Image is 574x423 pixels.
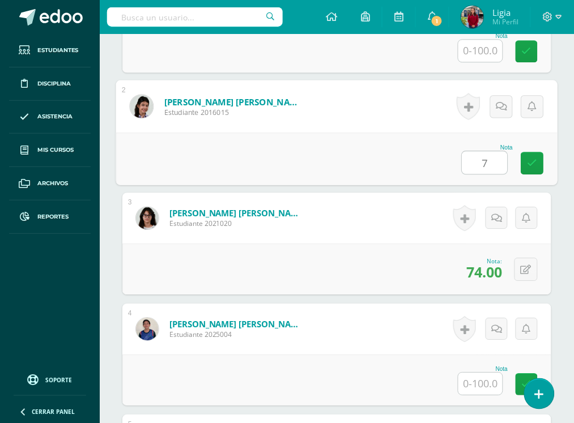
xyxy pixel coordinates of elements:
[458,40,503,62] input: 0-100.0
[9,34,91,67] a: Estudiantes
[37,79,71,88] span: Disciplina
[458,33,508,39] div: Nota
[492,17,518,27] span: Mi Perfil
[9,101,91,134] a: Asistencia
[130,95,153,118] img: 2a0698b19a4965b32abf07ab1fa2c9b5.png
[9,134,91,167] a: Mis cursos
[14,372,86,387] a: Soporte
[107,7,283,27] input: Busca un usuario...
[492,7,518,18] span: Ligia
[46,377,73,384] span: Soporte
[169,207,305,219] a: [PERSON_NAME] [PERSON_NAME]
[37,179,68,188] span: Archivos
[9,67,91,101] a: Disciplina
[462,151,508,174] input: 0-100.0
[37,46,79,55] span: Estudiantes
[32,408,75,416] span: Cerrar panel
[9,167,91,200] a: Archivos
[461,6,484,28] img: e66938ea6f53d621eb85b78bb3ab8b81.png
[169,318,305,330] a: [PERSON_NAME] [PERSON_NAME]
[431,15,443,27] span: 1
[462,144,513,151] div: Nota
[9,200,91,234] a: Reportes
[466,262,502,281] span: 74.00
[169,219,305,228] span: Estudiante 2021020
[169,330,305,339] span: Estudiante 2025004
[136,318,159,340] img: de6150c211cbc1f257cf4b5405fdced8.png
[164,107,304,117] span: Estudiante 2016015
[37,146,74,155] span: Mis cursos
[136,207,159,229] img: 94b10c4b23a293ba5b4ad163c522c6ff.png
[37,112,73,121] span: Asistencia
[458,373,503,395] input: 0-100.0
[458,366,508,372] div: Nota
[37,212,69,221] span: Reportes
[466,257,502,265] div: Nota:
[164,96,304,108] a: [PERSON_NAME] [PERSON_NAME]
